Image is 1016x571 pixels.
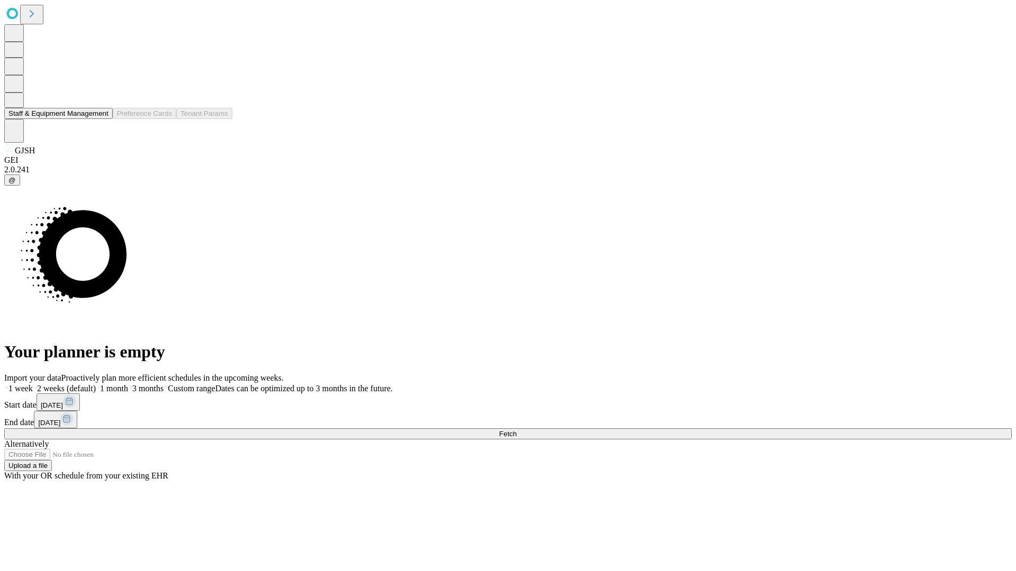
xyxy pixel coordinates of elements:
h1: Your planner is empty [4,342,1012,362]
span: 1 month [100,384,128,393]
div: 2.0.241 [4,165,1012,174]
button: [DATE] [37,393,80,411]
span: [DATE] [41,401,63,409]
span: 1 week [8,384,33,393]
button: Upload a file [4,460,52,471]
div: Start date [4,393,1012,411]
span: With your OR schedule from your existing EHR [4,471,168,480]
span: Dates can be optimized up to 3 months in the future. [215,384,393,393]
button: Tenant Params [176,108,232,119]
button: @ [4,174,20,186]
div: GEI [4,155,1012,165]
button: Fetch [4,428,1012,439]
span: Fetch [499,430,516,438]
span: 3 months [132,384,164,393]
span: GJSH [15,146,35,155]
button: [DATE] [34,411,77,428]
span: 2 weeks (default) [37,384,96,393]
span: @ [8,176,16,184]
button: Preference Cards [113,108,176,119]
span: Import your data [4,373,61,382]
span: Proactively plan more efficient schedules in the upcoming weeks. [61,373,284,382]
button: Staff & Equipment Management [4,108,113,119]
div: End date [4,411,1012,428]
span: Alternatively [4,439,49,448]
span: [DATE] [38,419,60,427]
span: Custom range [168,384,215,393]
